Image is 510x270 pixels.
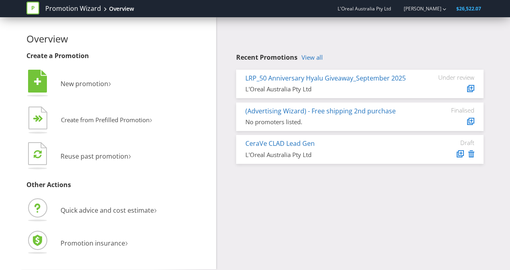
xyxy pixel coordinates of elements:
[109,5,134,13] div: Overview
[396,5,441,12] a: [PERSON_NAME]
[26,105,153,137] button: Create from Prefilled Promotion›
[154,203,157,216] span: ›
[426,139,474,146] div: Draft
[61,239,125,248] span: Promotion insurance
[34,149,42,159] tspan: 
[236,53,297,62] span: Recent Promotions
[426,107,474,114] div: Finalised
[26,206,157,215] a: Quick advice and cost estimate›
[61,79,108,88] span: New promotion
[26,239,128,248] a: Promotion insurance›
[338,5,391,12] span: L'Oreal Australia Pty Ltd
[26,52,210,60] h3: Create a Promotion
[426,74,474,81] div: Under review
[456,5,481,12] span: $26,522.07
[245,74,406,83] a: LRP_50 Anniversary Hyalu Giveaway_September 2025
[26,34,210,44] h2: Overview
[125,236,128,249] span: ›
[150,113,152,125] span: ›
[26,181,210,189] h3: Other Actions
[61,116,150,124] span: Create from Prefilled Promotion
[245,118,414,126] div: No promoters listed.
[34,77,41,86] tspan: 
[128,149,131,162] span: ›
[38,115,43,123] tspan: 
[245,151,414,159] div: L'Oreal Australia Pty Ltd
[302,54,323,61] a: View all
[245,85,414,93] div: L'Oreal Australia Pty Ltd
[245,139,315,148] a: CeraVe CLAD Lead Gen
[61,206,154,215] span: Quick advice and cost estimate
[245,107,396,115] a: (Advertising Wizard) - Free shipping 2nd purchase
[45,4,101,13] a: Promotion Wizard
[61,152,128,161] span: Reuse past promotion
[108,76,111,89] span: ›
